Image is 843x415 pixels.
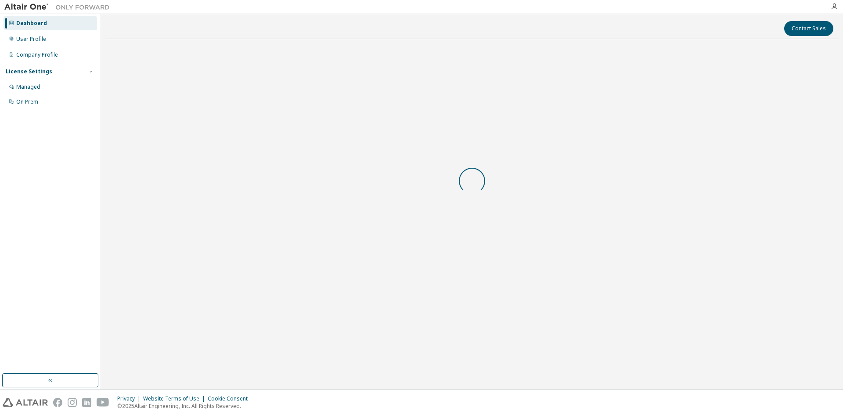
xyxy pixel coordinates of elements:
button: Contact Sales [784,21,833,36]
p: © 2025 Altair Engineering, Inc. All Rights Reserved. [117,402,253,410]
div: License Settings [6,68,52,75]
img: linkedin.svg [82,398,91,407]
div: User Profile [16,36,46,43]
div: Cookie Consent [208,395,253,402]
div: Privacy [117,395,143,402]
img: Altair One [4,3,114,11]
div: Dashboard [16,20,47,27]
img: youtube.svg [97,398,109,407]
img: facebook.svg [53,398,62,407]
div: Website Terms of Use [143,395,208,402]
div: On Prem [16,98,38,105]
div: Managed [16,83,40,90]
img: instagram.svg [68,398,77,407]
img: altair_logo.svg [3,398,48,407]
div: Company Profile [16,51,58,58]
